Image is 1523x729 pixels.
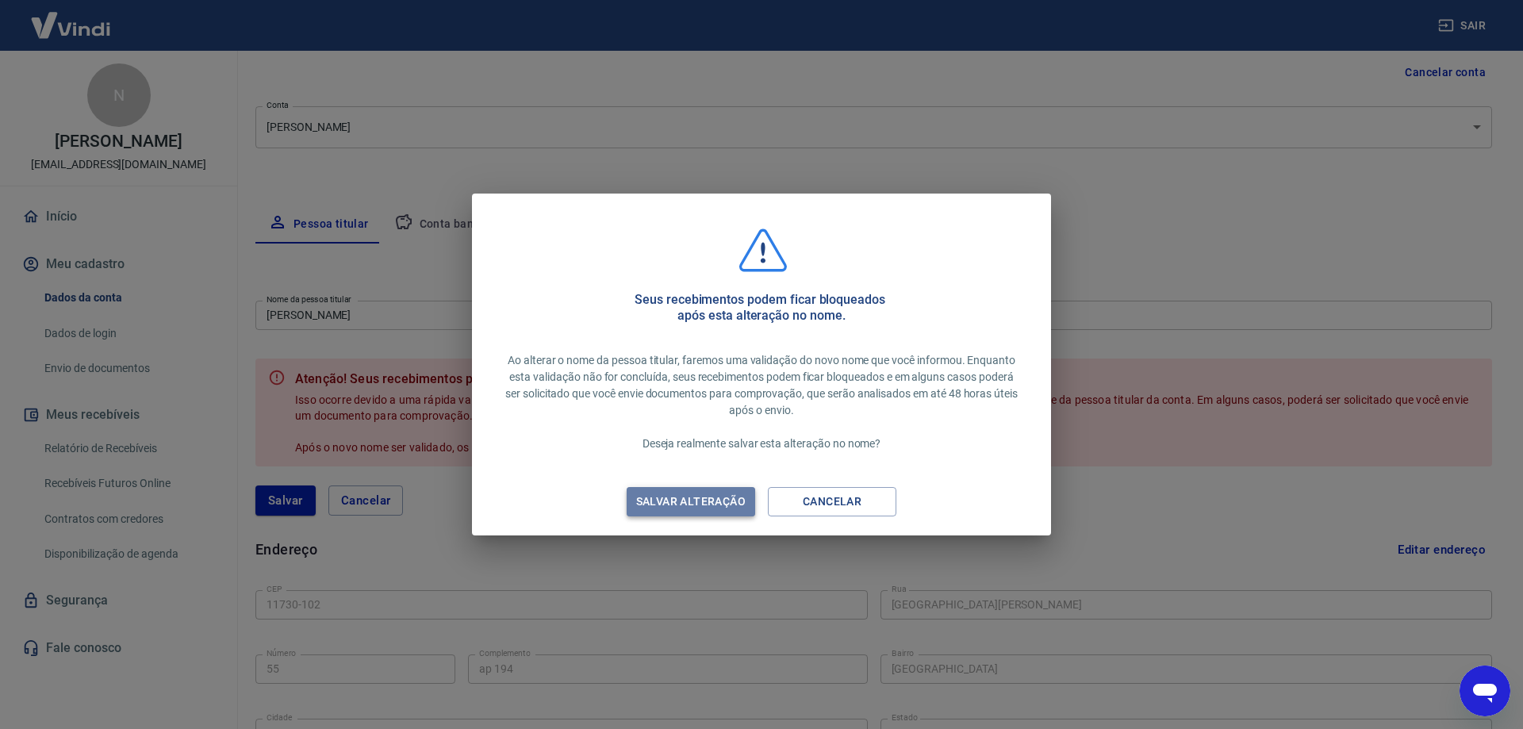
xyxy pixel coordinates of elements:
button: Salvar alteração [627,487,755,516]
p: Ao alterar o nome da pessoa titular, faremos uma validação do novo nome que você informou. Enquan... [504,352,1019,452]
h5: Seus recebimentos podem ficar bloqueados após esta alteração no nome. [635,292,888,324]
div: Salvar alteração [617,492,765,512]
iframe: Botão para abrir a janela de mensagens, conversa em andamento [1460,666,1510,716]
button: Cancelar [768,487,896,516]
